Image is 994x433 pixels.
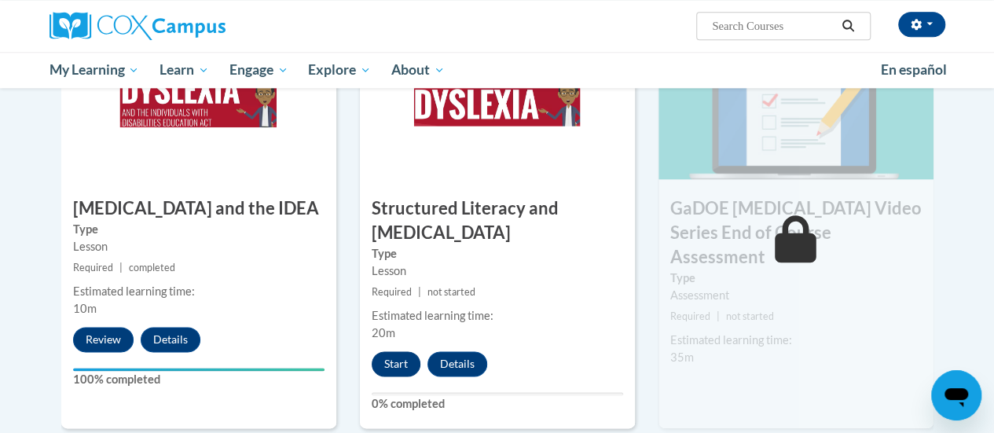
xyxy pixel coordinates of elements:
[881,61,947,78] span: En español
[219,52,299,88] a: Engage
[418,286,421,298] span: |
[119,262,123,273] span: |
[73,221,325,238] label: Type
[149,52,219,88] a: Learn
[372,286,412,298] span: Required
[298,52,381,88] a: Explore
[73,302,97,315] span: 10m
[73,262,113,273] span: Required
[61,196,336,221] h3: [MEDICAL_DATA] and the IDEA
[717,310,720,322] span: |
[372,395,623,413] label: 0% completed
[372,326,395,339] span: 20m
[360,196,635,245] h3: Structured Literacy and [MEDICAL_DATA]
[670,287,922,304] div: Assessment
[427,351,487,376] button: Details
[670,350,694,364] span: 35m
[372,307,623,325] div: Estimated learning time:
[73,327,134,352] button: Review
[391,61,445,79] span: About
[160,61,209,79] span: Learn
[141,327,200,352] button: Details
[658,196,933,269] h3: GaDOE [MEDICAL_DATA] Video Series End of Course Assessment
[871,53,957,86] a: En español
[931,370,981,420] iframe: Button to launch messaging window
[710,17,836,35] input: Search Courses
[836,17,860,35] button: Search
[50,12,332,40] a: Cox Campus
[73,371,325,388] label: 100% completed
[658,22,933,179] img: Course Image
[229,61,288,79] span: Engage
[38,52,957,88] div: Main menu
[61,22,336,179] img: Course Image
[49,61,139,79] span: My Learning
[129,262,175,273] span: completed
[372,245,623,262] label: Type
[73,368,325,371] div: Your progress
[670,270,922,287] label: Type
[670,332,922,349] div: Estimated learning time:
[670,310,710,322] span: Required
[39,52,150,88] a: My Learning
[50,12,226,40] img: Cox Campus
[381,52,455,88] a: About
[308,61,371,79] span: Explore
[73,238,325,255] div: Lesson
[73,283,325,300] div: Estimated learning time:
[898,12,945,37] button: Account Settings
[726,310,774,322] span: not started
[427,286,475,298] span: not started
[372,351,420,376] button: Start
[360,22,635,179] img: Course Image
[372,262,623,280] div: Lesson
